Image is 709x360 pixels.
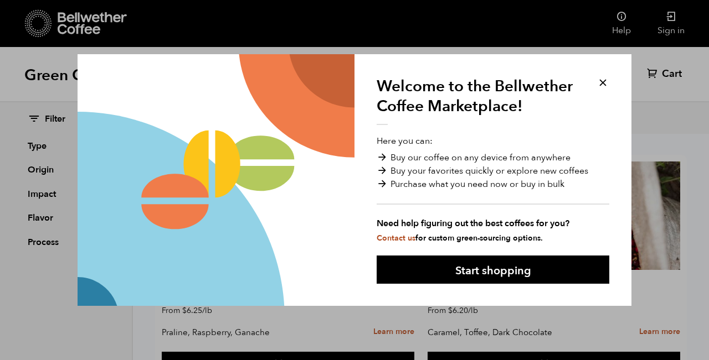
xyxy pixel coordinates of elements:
[377,178,609,191] li: Purchase what you need now or buy in bulk
[377,233,415,243] a: Contact us
[377,233,543,243] small: for custom green-sourcing options.
[377,164,609,178] li: Buy your favorites quickly or explore new coffees
[377,134,609,244] p: Here you can:
[377,76,582,125] h1: Welcome to the Bellwether Coffee Marketplace!
[377,151,609,164] li: Buy our coffee on any device from anywhere
[377,217,609,230] strong: Need help figuring out the best coffees for you?
[377,255,609,284] button: Start shopping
